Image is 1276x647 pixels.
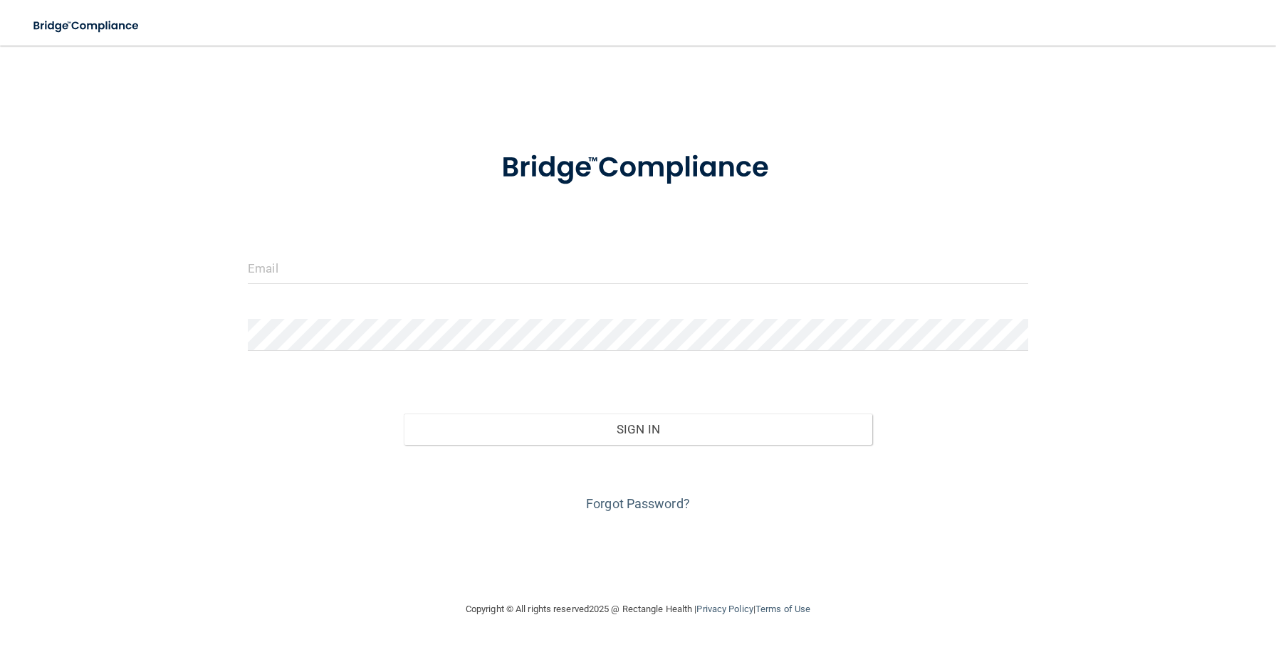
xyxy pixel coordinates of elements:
[472,131,804,205] img: bridge_compliance_login_screen.278c3ca4.svg
[21,11,152,41] img: bridge_compliance_login_screen.278c3ca4.svg
[586,496,690,511] a: Forgot Password?
[378,586,898,632] div: Copyright © All rights reserved 2025 @ Rectangle Health | |
[248,252,1028,284] input: Email
[755,604,810,614] a: Terms of Use
[696,604,753,614] a: Privacy Policy
[404,414,872,445] button: Sign In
